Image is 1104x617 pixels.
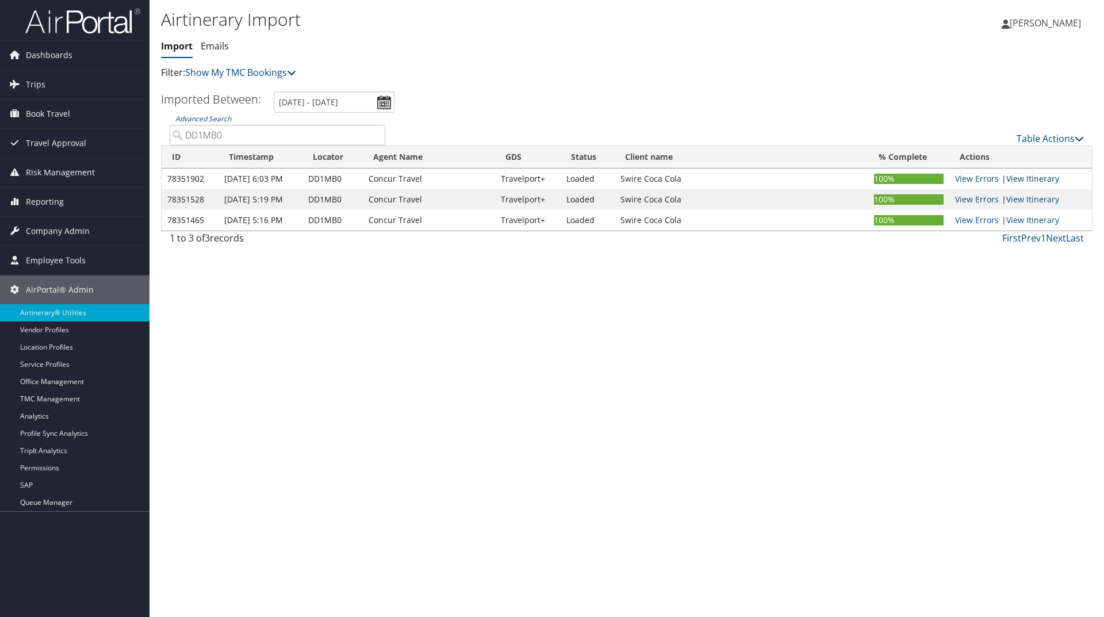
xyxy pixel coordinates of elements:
a: Last [1066,232,1084,244]
a: Prev [1021,232,1041,244]
div: 100% [874,215,944,225]
input: [DATE] - [DATE] [274,91,394,113]
td: Concur Travel [363,210,495,231]
h3: Imported Between: [161,91,261,107]
td: | [949,168,1092,189]
span: Employee Tools [26,246,86,275]
a: View errors [955,194,999,205]
span: Travel Approval [26,129,86,158]
th: GDS: activate to sort column ascending [495,146,561,168]
td: [DATE] 5:19 PM [218,189,303,210]
span: Risk Management [26,158,95,187]
a: View Itinerary Details [1006,214,1059,225]
a: Next [1046,232,1066,244]
td: Swire Coca Cola [615,210,868,231]
span: Company Admin [26,217,90,246]
th: % Complete: activate to sort column ascending [868,146,949,168]
td: 78351528 [162,189,218,210]
td: Loaded [561,210,615,231]
th: Actions [949,146,1092,168]
a: Show My TMC Bookings [185,66,296,79]
a: View Itinerary Details [1006,194,1059,205]
a: Emails [201,40,229,52]
th: Status: activate to sort column ascending [561,146,615,168]
a: First [1002,232,1021,244]
a: Import [161,40,193,52]
td: | [949,210,1092,231]
td: 78351902 [162,168,218,189]
td: Loaded [561,189,615,210]
th: Timestamp: activate to sort column ascending [218,146,303,168]
span: Trips [26,70,45,99]
div: 100% [874,174,944,184]
h1: Airtinerary Import [161,7,782,32]
td: Concur Travel [363,168,495,189]
th: Locator: activate to sort column ascending [302,146,363,168]
span: Book Travel [26,99,70,128]
a: View errors [955,214,999,225]
th: Client name: activate to sort column ascending [615,146,868,168]
div: 100% [874,194,944,205]
td: DD1MB0 [302,210,363,231]
td: Concur Travel [363,189,495,210]
td: DD1MB0 [302,189,363,210]
p: Filter: [161,66,782,81]
td: | [949,189,1092,210]
span: Reporting [26,187,64,216]
span: 3 [205,232,210,244]
td: Loaded [561,168,615,189]
td: Swire Coca Cola [615,168,868,189]
th: ID: activate to sort column ascending [162,146,218,168]
span: AirPortal® Admin [26,275,94,304]
input: Advanced Search [170,125,385,145]
td: Travelport+ [495,189,561,210]
td: Travelport+ [495,210,561,231]
div: 1 to 3 of records [170,231,385,251]
th: Agent Name: activate to sort column ascending [363,146,495,168]
td: 78351465 [162,210,218,231]
td: Swire Coca Cola [615,189,868,210]
td: DD1MB0 [302,168,363,189]
td: [DATE] 5:16 PM [218,210,303,231]
a: View Itinerary Details [1006,173,1059,184]
span: [PERSON_NAME] [1010,17,1081,29]
a: 1 [1041,232,1046,244]
span: Dashboards [26,41,72,70]
td: Travelport+ [495,168,561,189]
td: [DATE] 6:03 PM [218,168,303,189]
a: View errors [955,173,999,184]
a: [PERSON_NAME] [1002,6,1092,40]
a: Table Actions [1017,132,1084,145]
img: airportal-logo.png [25,7,140,35]
a: Advanced Search [175,114,231,124]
